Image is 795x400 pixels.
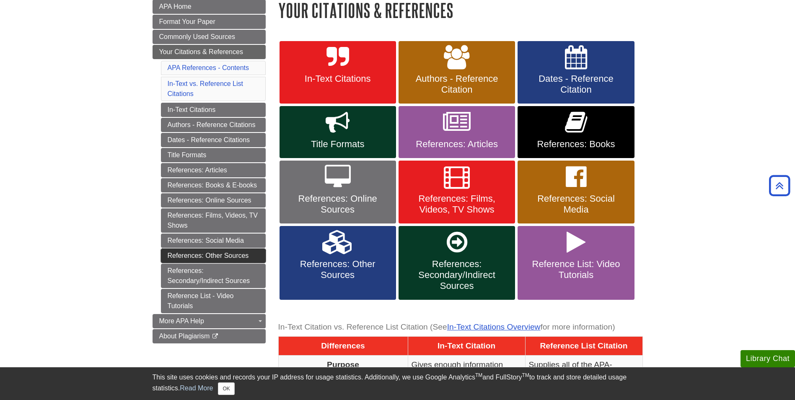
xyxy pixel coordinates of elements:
a: Title Formats [161,148,266,162]
a: Dates - Reference Citation [518,41,634,104]
span: References: Films, Videos, TV Shows [405,193,509,215]
a: Format Your Paper [153,15,266,29]
a: Reference List - Video Tutorials [161,289,266,313]
span: Reference List Citation [540,341,628,350]
a: References: Films, Videos, TV Shows [161,208,266,233]
span: Reference List: Video Tutorials [524,259,628,281]
a: References: Secondary/Indirect Sources [399,226,515,300]
span: References: Social Media [524,193,628,215]
a: References: Books & E-books [161,178,266,192]
a: Dates - Reference Citations [161,133,266,147]
a: More APA Help [153,314,266,328]
span: About Plagiarism [159,332,210,340]
span: APA Home [159,3,192,10]
a: References: Social Media [161,234,266,248]
span: Authors - Reference Citation [405,73,509,95]
a: References: Other Sources [161,249,266,263]
span: Commonly Used Sources [159,33,235,40]
span: References: Articles [405,139,509,150]
a: Commonly Used Sources [153,30,266,44]
a: In-Text Citations [161,103,266,117]
span: More APA Help [159,317,204,325]
a: References: Secondary/Indirect Sources [161,264,266,288]
button: Close [218,382,234,395]
a: APA References - Contents [168,64,249,71]
a: In-Text Citations [280,41,396,104]
a: In-Text vs. Reference List Citations [168,80,243,97]
span: Dates - Reference Citation [524,73,628,95]
p: Purpose [282,359,404,370]
i: This link opens in a new window [212,334,219,339]
a: References: Social Media [518,161,634,223]
caption: In-Text Citation vs. Reference List Citation (See for more information) [278,318,643,337]
span: Your Citations & References [159,48,243,55]
a: Title Formats [280,106,396,158]
a: Authors - Reference Citations [161,118,266,132]
a: References: Online Sources [280,161,396,223]
span: References: Books [524,139,628,150]
button: Library Chat [741,350,795,367]
span: References: Online Sources [286,193,390,215]
span: Differences [321,341,365,350]
span: Format Your Paper [159,18,215,25]
a: References: Films, Videos, TV Shows [399,161,515,223]
a: Read More [180,384,213,392]
a: About Plagiarism [153,329,266,343]
a: References: Books [518,106,634,158]
sup: TM [475,372,482,378]
sup: TM [522,372,529,378]
a: Your Citations & References [153,45,266,59]
a: Back to Top [766,180,793,191]
span: Title Formats [286,139,390,150]
span: References: Secondary/Indirect Sources [405,259,509,291]
a: References: Other Sources [280,226,396,300]
a: References: Articles [399,106,515,158]
a: Authors - Reference Citation [399,41,515,104]
a: References: Articles [161,163,266,177]
a: References: Online Sources [161,193,266,208]
span: In-Text Citation [438,341,495,350]
a: In-Text Citations Overview [447,322,541,331]
span: References: Other Sources [286,259,390,281]
div: This site uses cookies and records your IP address for usage statistics. Additionally, we use Goo... [153,372,643,395]
span: In-Text Citations [286,73,390,84]
a: Reference List: Video Tutorials [518,226,634,300]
